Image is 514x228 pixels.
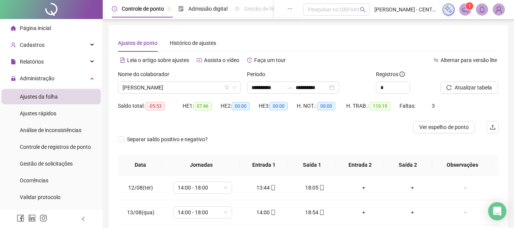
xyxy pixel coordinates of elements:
[127,57,189,63] span: Leia o artigo sobre ajustes
[462,6,469,13] span: notification
[287,6,293,11] span: ellipsis
[188,6,228,12] span: Admissão digital
[194,102,212,110] span: 07:46
[11,76,16,81] span: lock
[40,214,47,222] span: instagram
[127,209,154,215] span: 13/08(qua)
[432,103,435,109] span: 3
[384,155,432,175] th: Saída 2
[20,161,73,167] span: Gestão de solicitações
[20,194,60,200] span: Validar protocolo
[11,42,16,48] span: user-add
[20,127,81,133] span: Análise de inconsistências
[146,102,165,110] span: -05:53
[20,110,56,116] span: Ajustes rápidos
[360,7,366,13] span: search
[441,57,497,63] span: Alternar para versão lite
[17,214,24,222] span: facebook
[20,144,91,150] span: Controle de registros de ponto
[345,183,382,192] div: +
[413,121,475,133] button: Ver espelho de ponto
[399,103,417,109] span: Faltas:
[440,81,498,94] button: Atualizar tabela
[178,6,184,11] span: file-done
[247,57,252,63] span: history
[248,183,285,192] div: 13:44
[336,155,384,175] th: Entrada 2
[112,6,117,11] span: clock-circle
[81,216,86,222] span: left
[488,202,506,220] div: Open Intercom Messenger
[455,83,492,92] span: Atualizar tabela
[20,42,45,48] span: Cadastros
[444,5,453,14] img: sparkle-icon.fc2bf0ac1784a2077858766a79e2daf3.svg
[297,183,333,192] div: 18:05
[286,85,293,91] span: to
[244,6,283,12] span: Gestão de férias
[197,57,202,63] span: youtube
[20,177,48,183] span: Ocorrências
[20,94,58,100] span: Ajustes da folha
[346,102,399,110] div: H. TRAB.:
[11,26,16,31] span: home
[240,155,288,175] th: Entrada 1
[318,185,325,190] span: mobile
[118,155,163,175] th: Data
[493,4,504,15] img: 91132
[433,57,439,63] span: swap
[399,72,405,77] span: info-circle
[443,208,488,217] div: -
[247,70,270,78] label: Período
[374,5,438,14] span: [PERSON_NAME] - CENTRO VETERINARIO 4 PATAS LTDA
[468,3,471,9] span: 1
[123,82,236,93] span: LARISSA DA SILVA TEXEIRA
[318,210,325,215] span: mobile
[446,85,452,90] span: reload
[317,102,335,110] span: 00:00
[122,6,164,12] span: Controle de ponto
[288,155,336,175] th: Saída 1
[270,102,288,110] span: 00:00
[178,207,228,218] span: 14:00 - 18:00
[297,102,346,110] div: H. NOT.:
[394,183,431,192] div: +
[221,102,259,110] div: HE 2:
[163,155,240,175] th: Jornadas
[270,185,276,190] span: mobile
[183,102,221,110] div: HE 1:
[297,208,333,217] div: 18:54
[490,124,496,130] span: upload
[270,210,276,215] span: mobile
[232,85,237,90] span: down
[370,102,390,110] span: 110:19
[118,40,158,46] span: Ajustes de ponto
[443,183,488,192] div: -
[286,85,293,91] span: swap-right
[20,59,44,65] span: Relatórios
[124,135,211,143] span: Separar saldo positivo e negativo?
[254,57,286,63] span: Faça um tour
[479,6,485,13] span: bell
[167,7,172,11] span: pushpin
[20,25,51,31] span: Página inicial
[224,85,229,90] span: filter
[248,208,285,217] div: 14:00
[178,182,228,193] span: 14:00 - 18:00
[170,40,216,46] span: Histórico de ajustes
[118,70,174,78] label: Nome do colaborador
[118,102,183,110] div: Saldo total:
[120,57,125,63] span: file-text
[394,208,431,217] div: +
[345,208,382,217] div: +
[11,59,16,64] span: file
[28,214,36,222] span: linkedin
[234,6,240,11] span: sun
[376,70,405,78] span: Registros
[419,123,469,131] span: Ver espelho de ponto
[204,57,239,63] span: Assista o vídeo
[466,2,473,10] sup: 1
[20,75,54,81] span: Administração
[128,185,153,191] span: 12/08(ter)
[232,102,250,110] span: 00:00
[432,155,493,175] th: Observações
